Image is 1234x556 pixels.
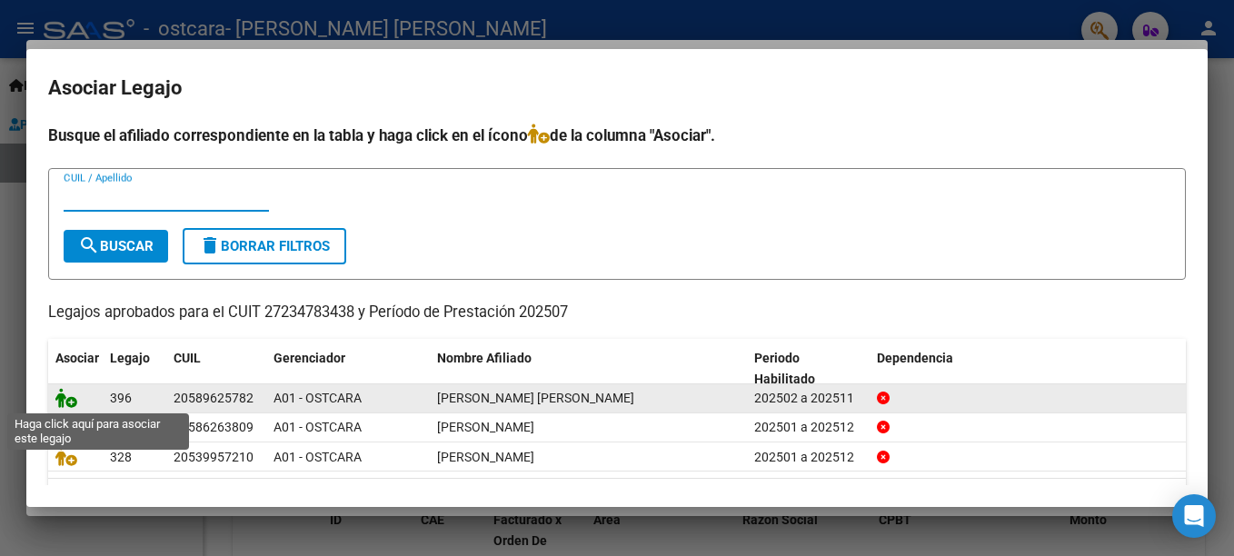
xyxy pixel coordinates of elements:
[64,230,168,263] button: Buscar
[55,351,99,365] span: Asociar
[110,420,132,434] span: 377
[174,388,254,409] div: 20589625782
[48,71,1186,105] h2: Asociar Legajo
[274,450,362,464] span: A01 - OSTCARA
[274,351,345,365] span: Gerenciador
[747,339,870,399] datatable-header-cell: Periodo Habilitado
[174,351,201,365] span: CUIL
[274,391,362,405] span: A01 - OSTCARA
[78,234,100,256] mat-icon: search
[48,302,1186,324] p: Legajos aprobados para el CUIT 27234783438 y Período de Prestación 202507
[48,124,1186,147] h4: Busque el afiliado correspondiente en la tabla y haga click en el ícono de la columna "Asociar".
[110,450,132,464] span: 328
[199,234,221,256] mat-icon: delete
[437,450,534,464] span: HAYES AXEL
[1172,494,1216,538] div: Open Intercom Messenger
[266,339,430,399] datatable-header-cell: Gerenciador
[274,420,362,434] span: A01 - OSTCARA
[48,339,103,399] datatable-header-cell: Asociar
[754,388,862,409] div: 202502 a 202511
[110,391,132,405] span: 396
[103,339,166,399] datatable-header-cell: Legajo
[754,447,862,468] div: 202501 a 202512
[166,339,266,399] datatable-header-cell: CUIL
[78,238,154,254] span: Buscar
[437,420,534,434] span: SANTILLAN BELTRAN LUPE
[877,351,953,365] span: Dependencia
[174,417,254,438] div: 27586263809
[110,351,150,365] span: Legajo
[437,351,532,365] span: Nombre Afiliado
[754,417,862,438] div: 202501 a 202512
[430,339,747,399] datatable-header-cell: Nombre Afiliado
[183,228,346,264] button: Borrar Filtros
[870,339,1187,399] datatable-header-cell: Dependencia
[754,351,815,386] span: Periodo Habilitado
[199,238,330,254] span: Borrar Filtros
[174,447,254,468] div: 20539957210
[437,391,634,405] span: GALVAN QUINTANA BAUTISTA ROMAN
[48,479,1186,524] div: 3 registros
